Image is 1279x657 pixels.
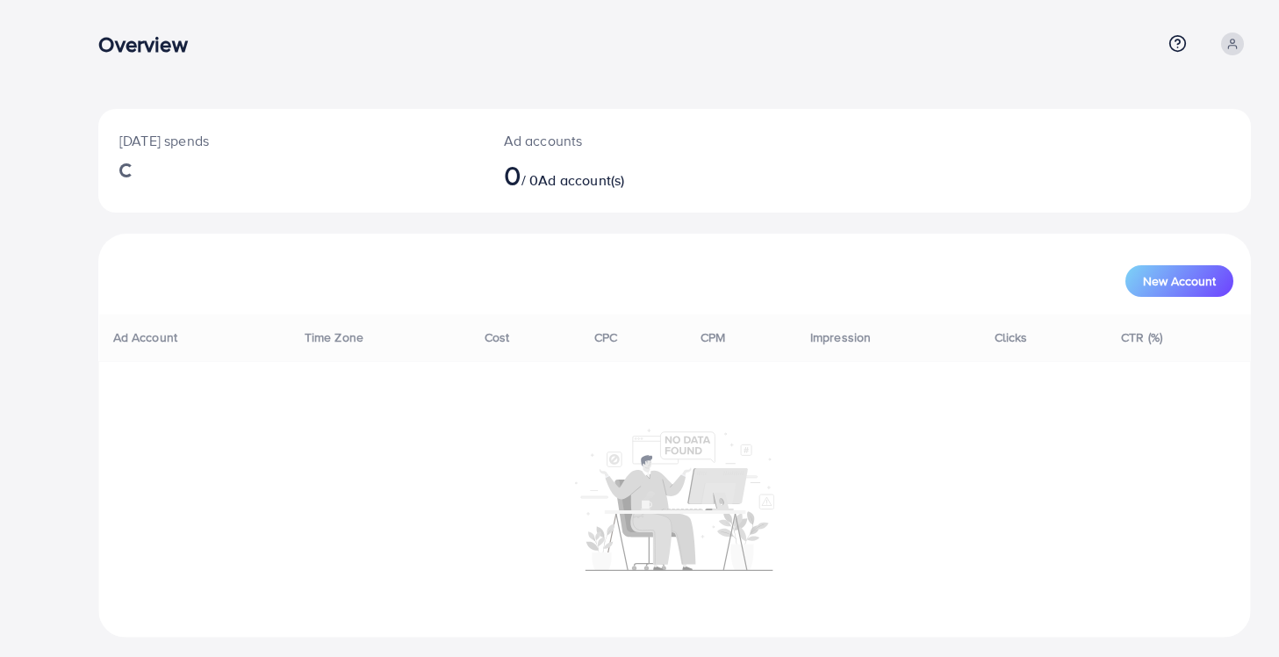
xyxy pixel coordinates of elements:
[119,130,462,151] p: [DATE] spends
[98,32,201,57] h3: Overview
[1143,275,1216,287] span: New Account
[504,158,750,191] h2: / 0
[1125,265,1233,297] button: New Account
[504,155,521,195] span: 0
[504,130,750,151] p: Ad accounts
[538,170,624,190] span: Ad account(s)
